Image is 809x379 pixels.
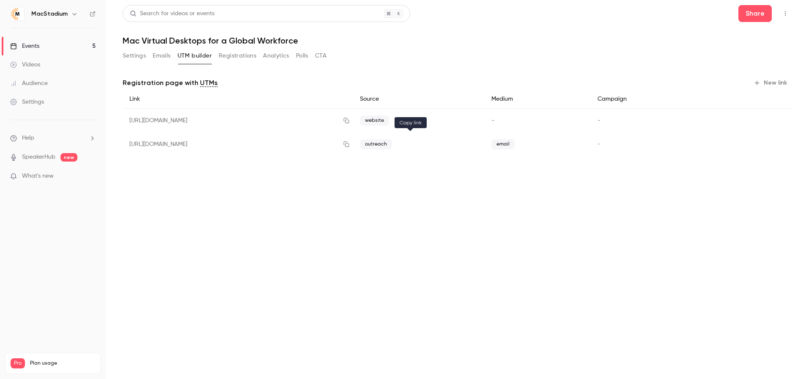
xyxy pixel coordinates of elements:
span: What's new [22,172,54,181]
button: New link [750,76,792,90]
button: Registrations [219,49,256,63]
span: new [60,153,77,162]
div: Settings [10,98,44,106]
h1: Mac Virtual Desktops for a Global Workforce [123,36,792,46]
button: Settings [123,49,146,63]
div: Audience [10,79,48,88]
a: SpeakerHub [22,153,55,162]
span: - [598,118,601,124]
span: outreach [360,139,392,149]
span: - [491,118,494,124]
h6: MacStadium [31,10,68,18]
div: Link [123,90,353,109]
div: Source [353,90,485,109]
img: MacStadium [11,7,24,21]
button: Share [738,5,772,22]
span: Help [22,134,34,143]
div: Videos [10,60,40,69]
div: [URL][DOMAIN_NAME] [123,132,353,156]
button: UTM builder [178,49,212,63]
button: Emails [153,49,170,63]
span: - [598,141,601,147]
button: Polls [296,49,308,63]
div: Campaign [591,90,714,109]
p: Registration page with [123,78,218,88]
div: Search for videos or events [130,9,214,18]
span: Plan usage [30,360,95,367]
li: help-dropdown-opener [10,134,96,143]
button: Analytics [263,49,289,63]
a: UTMs [200,78,218,88]
span: Pro [11,358,25,368]
div: [URL][DOMAIN_NAME] [123,109,353,133]
span: email [491,139,515,149]
button: CTA [315,49,326,63]
div: Medium [485,90,591,109]
span: website [360,115,389,126]
div: Events [10,42,39,50]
